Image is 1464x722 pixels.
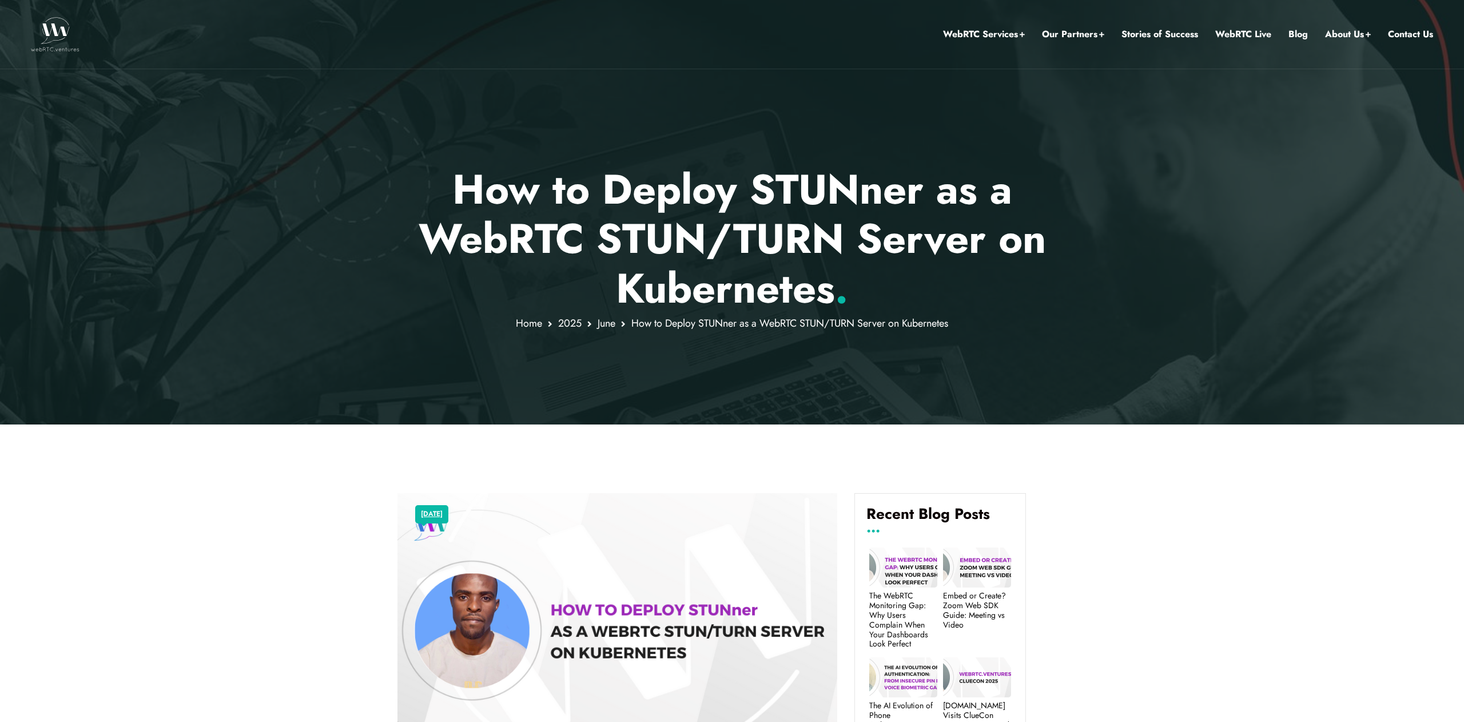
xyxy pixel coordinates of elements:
[1288,27,1308,42] a: Blog
[631,316,948,331] span: How to Deploy STUNner as a WebRTC STUN/TURN Server on Kubernetes
[835,259,848,318] span: .
[943,27,1025,42] a: WebRTC Services
[558,316,582,331] a: 2025
[1121,27,1198,42] a: Stories of Success
[1388,27,1433,42] a: Contact Us
[598,316,615,331] a: June
[31,17,79,51] img: WebRTC.ventures
[421,507,443,522] a: [DATE]
[943,591,1011,629] a: Embed or Create? Zoom Web SDK Guide: Meeting vs Video
[516,316,542,331] a: Home
[397,165,1067,313] p: How to Deploy STUNner as a WebRTC STUN/TURN Server on Kubernetes
[1325,27,1371,42] a: About Us
[869,591,937,649] a: The WebRTC Monitoring Gap: Why Users Complain When Your Dashboards Look Perfect
[866,505,1014,531] h4: Recent Blog Posts
[1215,27,1271,42] a: WebRTC Live
[1042,27,1104,42] a: Our Partners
